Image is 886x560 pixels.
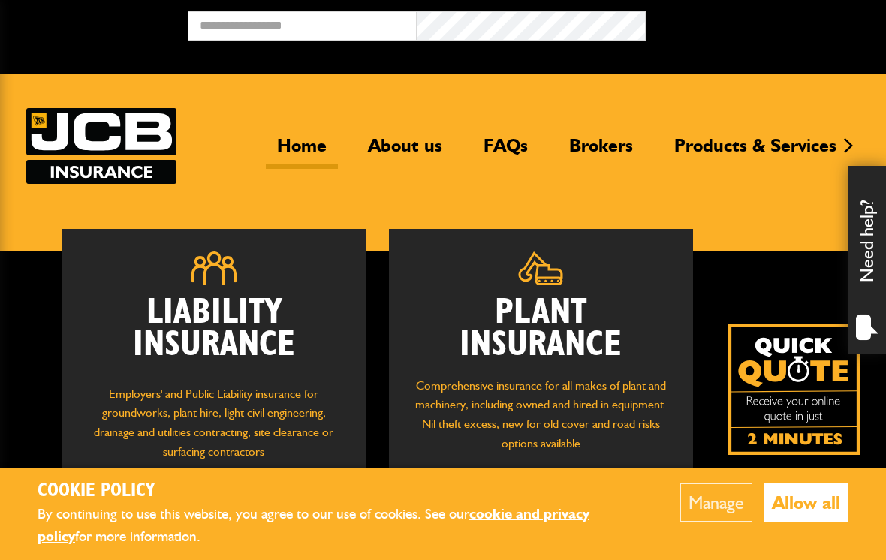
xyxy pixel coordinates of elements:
[472,134,539,169] a: FAQs
[411,376,671,453] p: Comprehensive insurance for all makes of plant and machinery, including owned and hired in equipm...
[728,324,860,455] img: Quick Quote
[646,11,875,35] button: Broker Login
[764,483,848,522] button: Allow all
[38,503,634,549] p: By continuing to use this website, you agree to our use of cookies. See our for more information.
[728,324,860,455] a: Get your insurance quote isn just 2-minutes
[558,134,644,169] a: Brokers
[266,134,338,169] a: Home
[680,483,752,522] button: Manage
[84,297,344,369] h2: Liability Insurance
[38,480,634,503] h2: Cookie Policy
[411,297,671,361] h2: Plant Insurance
[357,134,454,169] a: About us
[848,166,886,354] div: Need help?
[26,108,176,184] img: JCB Insurance Services logo
[84,384,344,469] p: Employers' and Public Liability insurance for groundworks, plant hire, light civil engineering, d...
[26,108,176,184] a: JCB Insurance Services
[663,134,848,169] a: Products & Services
